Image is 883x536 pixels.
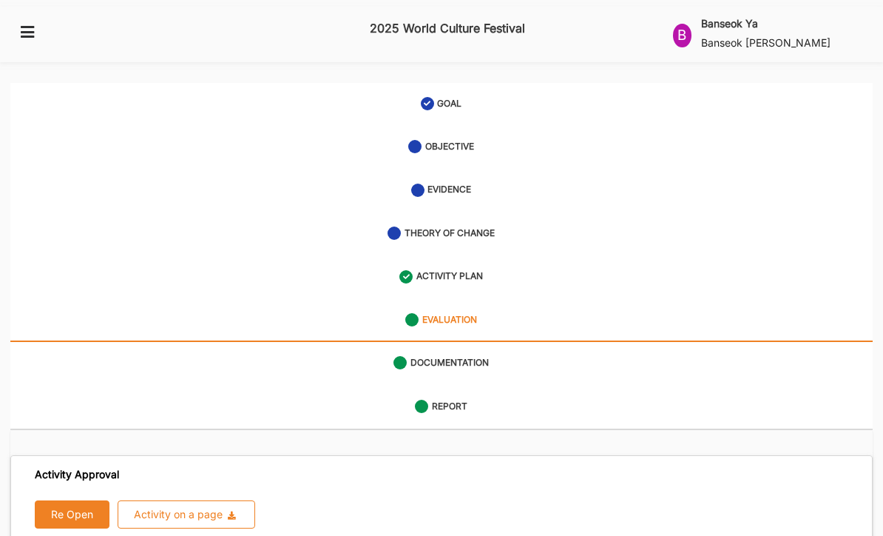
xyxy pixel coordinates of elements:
[425,141,474,153] label: OBJECTIVE
[410,357,489,369] label: DOCUMENTATION
[701,17,758,30] label: Banseok Ya
[35,500,109,529] button: Re Open
[118,500,256,529] button: Activity on a page
[437,98,461,110] label: GOAL
[416,270,483,283] label: ACTIVITY PLAN
[370,16,525,41] label: 2025 World Culture Festival
[701,36,830,50] label: Banseok [PERSON_NAME]
[134,509,223,520] div: Activity on a page
[673,24,691,47] div: B
[422,314,477,326] label: EVALUATION
[432,401,467,413] label: REPORT
[35,468,119,481] span: Activity Approval
[405,227,495,240] label: THEORY OF CHANGE
[427,184,471,196] label: EVIDENCE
